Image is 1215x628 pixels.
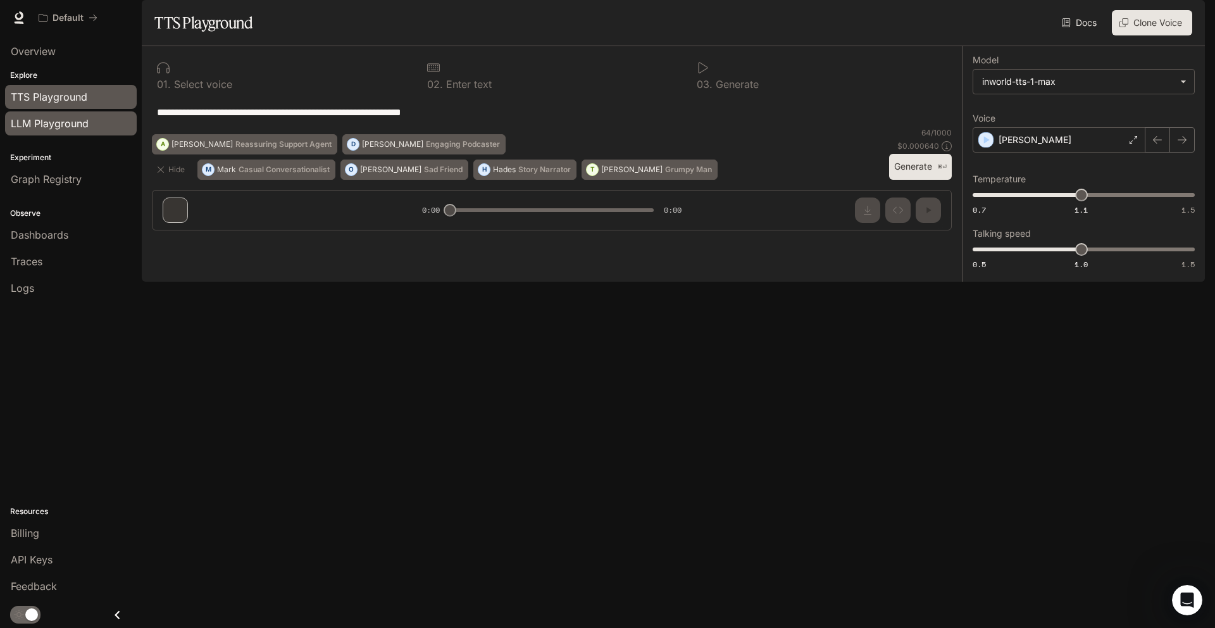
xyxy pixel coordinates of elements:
[889,154,952,180] button: Generate⌘⏎
[347,134,359,154] div: D
[713,79,759,89] p: Generate
[973,259,986,270] span: 0.5
[478,160,490,180] div: H
[1075,259,1088,270] span: 1.0
[1172,585,1202,615] iframe: Intercom live chat
[171,79,232,89] p: Select voice
[973,204,986,215] span: 0.7
[973,229,1031,238] p: Talking speed
[342,134,506,154] button: D[PERSON_NAME]Engaging Podcaster
[1059,10,1102,35] a: Docs
[937,163,947,171] p: ⌘⏎
[154,10,252,35] h1: TTS Playground
[157,134,168,154] div: A
[973,70,1194,94] div: inworld-tts-1-max
[33,5,103,30] button: All workspaces
[473,160,576,180] button: HHadesStory Narrator
[1075,204,1088,215] span: 1.1
[973,175,1026,184] p: Temperature
[587,160,598,180] div: T
[197,160,335,180] button: MMarkCasual Conversationalist
[157,79,171,89] p: 0 1 .
[53,13,84,23] p: Default
[360,166,421,173] p: [PERSON_NAME]
[217,166,236,173] p: Mark
[1112,10,1192,35] button: Clone Voice
[1181,204,1195,215] span: 1.5
[235,141,332,148] p: Reassuring Support Agent
[239,166,330,173] p: Casual Conversationalist
[973,114,995,123] p: Voice
[999,134,1071,146] p: [PERSON_NAME]
[897,141,939,151] p: $ 0.000640
[982,75,1174,88] div: inworld-tts-1-max
[443,79,492,89] p: Enter text
[152,160,192,180] button: Hide
[582,160,718,180] button: T[PERSON_NAME]Grumpy Man
[665,166,712,173] p: Grumpy Man
[601,166,663,173] p: [PERSON_NAME]
[424,166,463,173] p: Sad Friend
[426,141,500,148] p: Engaging Podcaster
[493,166,516,173] p: Hades
[346,160,357,180] div: O
[427,79,443,89] p: 0 2 .
[152,134,337,154] button: A[PERSON_NAME]Reassuring Support Agent
[1181,259,1195,270] span: 1.5
[202,160,214,180] div: M
[362,141,423,148] p: [PERSON_NAME]
[973,56,999,65] p: Model
[171,141,233,148] p: [PERSON_NAME]
[340,160,468,180] button: O[PERSON_NAME]Sad Friend
[697,79,713,89] p: 0 3 .
[518,166,571,173] p: Story Narrator
[921,127,952,138] p: 64 / 1000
